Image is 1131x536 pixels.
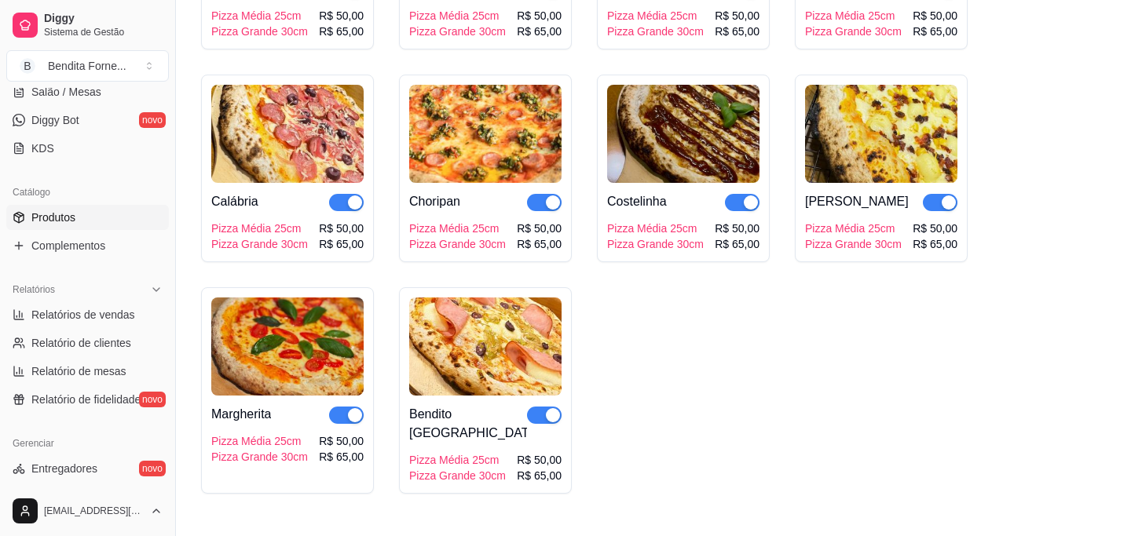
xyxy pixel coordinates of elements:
div: R$ 50,00 [319,8,364,24]
a: Salão / Mesas [6,79,169,104]
div: Bendita Forne ... [48,58,126,74]
a: Relatórios de vendas [6,302,169,327]
div: R$ 65,00 [319,24,364,39]
div: R$ 65,00 [913,236,957,252]
div: R$ 50,00 [913,8,957,24]
div: Pizza Média 25cm [211,8,308,24]
div: Pizza Grande 30cm [409,24,506,39]
span: Salão / Mesas [31,84,101,100]
div: Pizza Média 25cm [409,8,506,24]
button: [EMAIL_ADDRESS][DOMAIN_NAME] [6,492,169,530]
div: R$ 50,00 [517,452,562,468]
div: R$ 50,00 [913,221,957,236]
div: Pizza Grande 30cm [211,236,308,252]
img: product-image [211,85,364,183]
div: Pizza Grande 30cm [805,236,902,252]
div: Pizza Grande 30cm [211,24,308,39]
button: Select a team [6,50,169,82]
div: R$ 50,00 [715,221,759,236]
div: R$ 50,00 [517,8,562,24]
span: Relatórios de vendas [31,307,135,323]
div: R$ 65,00 [319,449,364,465]
div: R$ 65,00 [517,24,562,39]
a: Diggy Botnovo [6,108,169,133]
img: product-image [409,297,562,396]
div: Pizza Grande 30cm [607,24,704,39]
div: Pizza Grande 30cm [409,236,506,252]
div: R$ 50,00 [319,221,364,236]
div: Pizza Grande 30cm [805,24,902,39]
div: R$ 65,00 [517,236,562,252]
span: [EMAIL_ADDRESS][DOMAIN_NAME] [44,505,144,517]
div: R$ 65,00 [517,468,562,483]
div: Pizza Média 25cm [409,221,506,236]
a: KDS [6,136,169,161]
span: Relatório de clientes [31,335,131,351]
div: R$ 50,00 [715,8,759,24]
span: Relatório de mesas [31,363,126,379]
a: DiggySistema de Gestão [6,6,169,44]
div: Pizza Grande 30cm [211,449,308,465]
a: Relatório de fidelidadenovo [6,387,169,412]
span: Diggy Bot [31,112,79,128]
div: Pizza Grande 30cm [607,236,704,252]
span: Entregadores [31,461,97,476]
div: Gerenciar [6,431,169,456]
div: Pizza Média 25cm [805,8,902,24]
div: R$ 65,00 [715,24,759,39]
div: Pizza Média 25cm [805,221,902,236]
img: product-image [805,85,957,183]
span: Relatórios [13,283,55,296]
img: product-image [211,297,364,396]
a: Relatório de clientes [6,330,169,356]
div: Pizza Média 25cm [607,221,704,236]
span: Complementos [31,238,105,253]
a: Entregadoresnovo [6,456,169,481]
div: Bendito [GEOGRAPHIC_DATA] [409,405,527,443]
div: Pizza Média 25cm [211,433,308,449]
span: KDS [31,140,54,156]
span: Relatório de fidelidade [31,392,141,407]
span: Diggy [44,12,163,26]
div: Pizza Média 25cm [409,452,506,468]
div: Pizza Grande 30cm [409,468,506,483]
div: [PERSON_NAME] [805,192,909,211]
a: Relatório de mesas [6,359,169,384]
img: product-image [409,85,562,183]
div: Margherita [211,405,271,424]
div: R$ 50,00 [517,221,562,236]
div: Calábria [211,192,258,211]
div: R$ 50,00 [319,433,364,449]
div: R$ 65,00 [913,24,957,39]
img: product-image [607,85,759,183]
div: Pizza Média 25cm [607,8,704,24]
a: Nota Fiscal (NFC-e) [6,484,169,509]
span: B [20,58,35,74]
a: Produtos [6,205,169,230]
a: Complementos [6,233,169,258]
div: Choripan [409,192,460,211]
div: Costelinha [607,192,667,211]
span: Sistema de Gestão [44,26,163,38]
div: R$ 65,00 [715,236,759,252]
div: Pizza Média 25cm [211,221,308,236]
div: Catálogo [6,180,169,205]
span: Produtos [31,210,75,225]
div: R$ 65,00 [319,236,364,252]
